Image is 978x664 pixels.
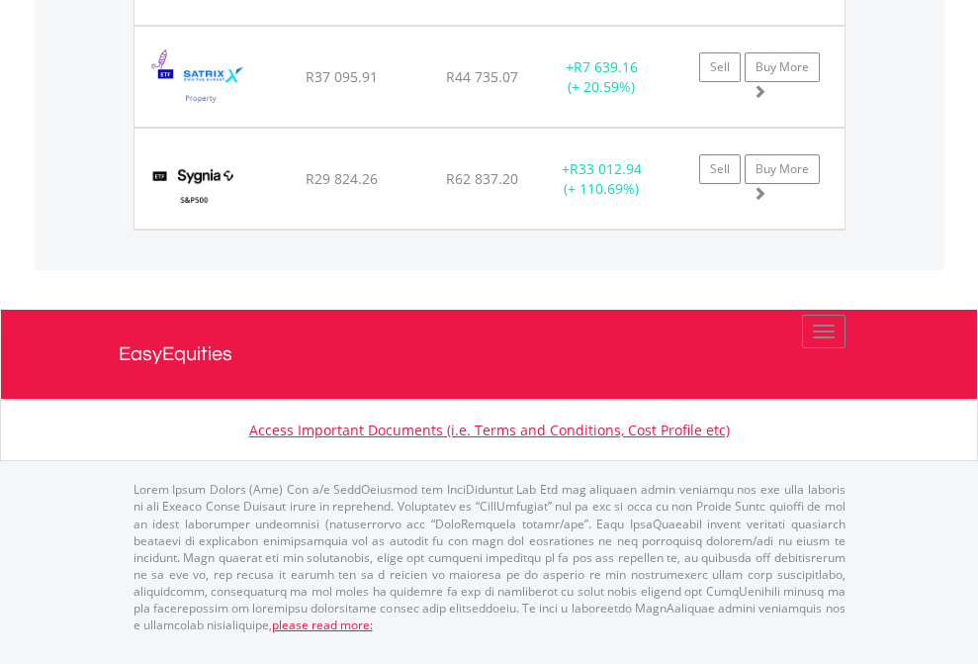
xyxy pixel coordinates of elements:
[133,481,845,633] p: Lorem Ipsum Dolors (Ame) Con a/e SeddOeiusmod tem InciDiduntut Lab Etd mag aliquaen admin veniamq...
[540,57,664,97] div: + (+ 20.59%)
[745,154,820,184] a: Buy More
[446,169,518,188] span: R62 837.20
[249,421,730,439] a: Access Important Documents (i.e. Terms and Conditions, Cost Profile etc)
[306,169,378,188] span: R29 824.26
[570,159,642,178] span: R33 012.94
[745,52,820,82] a: Buy More
[144,51,258,122] img: TFSA.STXPRO.png
[272,617,373,633] a: please read more:
[446,67,518,86] span: R44 735.07
[144,153,244,224] img: TFSA.SYG500.png
[540,159,664,199] div: + (+ 110.69%)
[306,67,378,86] span: R37 095.91
[699,154,741,184] a: Sell
[119,310,860,399] a: EasyEquities
[574,57,638,76] span: R7 639.16
[699,52,741,82] a: Sell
